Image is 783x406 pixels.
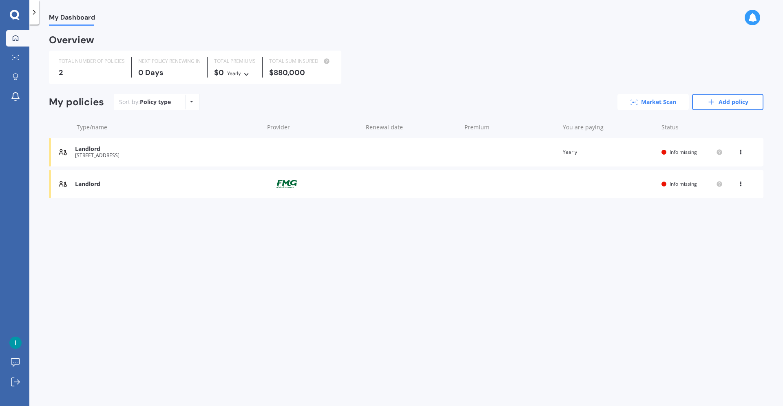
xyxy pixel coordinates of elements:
[9,337,22,349] img: ACg8ocKoZC2egs67kkPbuHJB_53uSPvThRZZwD7rQoSkwa0wuS9MZQ=s96-c
[269,69,332,77] div: $880,000
[49,13,95,24] span: My Dashboard
[227,69,241,78] div: Yearly
[77,123,261,131] div: Type/name
[464,123,557,131] div: Premium
[49,36,94,44] div: Overview
[267,123,359,131] div: Provider
[670,180,697,187] span: Info missing
[138,69,201,77] div: 0 Days
[269,57,332,65] div: TOTAL SUM INSURED
[266,176,307,192] img: FMG
[214,57,256,65] div: TOTAL PREMIUMS
[75,146,260,153] div: Landlord
[59,69,125,77] div: 2
[563,148,655,156] div: Yearly
[670,149,697,155] span: Info missing
[138,57,201,65] div: NEXT POLICY RENEWING IN
[59,57,125,65] div: TOTAL NUMBER OF POLICIES
[214,69,256,78] div: $0
[140,98,171,106] div: Policy type
[75,153,260,158] div: [STREET_ADDRESS]
[119,98,171,106] div: Sort by:
[366,123,458,131] div: Renewal date
[661,123,723,131] div: Status
[692,94,763,110] a: Add policy
[59,148,67,156] img: Landlord
[563,123,655,131] div: You are paying
[49,96,104,108] div: My policies
[59,180,67,188] img: Landlord
[617,94,689,110] a: Market Scan
[75,181,260,188] div: Landlord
